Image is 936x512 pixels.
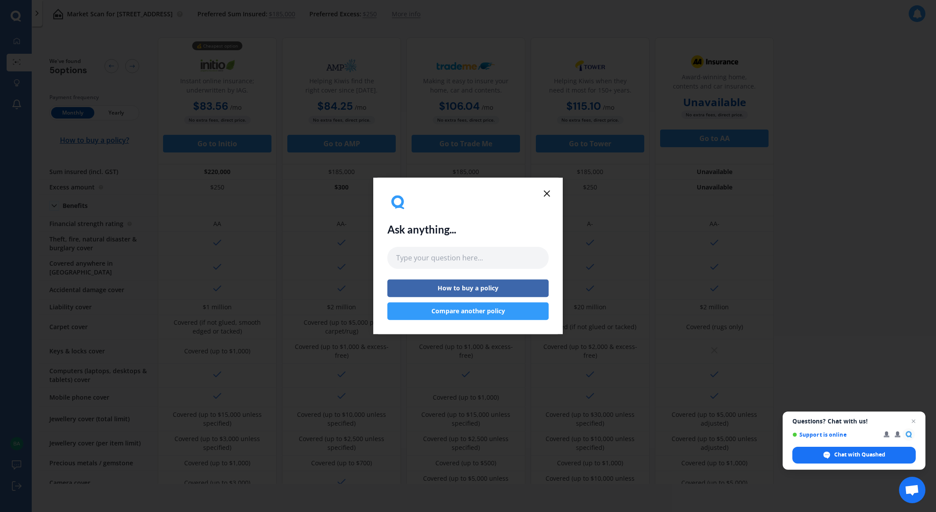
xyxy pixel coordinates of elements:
button: Compare another policy [387,303,549,320]
span: Close chat [908,416,919,427]
div: Chat with Quashed [792,447,916,464]
span: Questions? Chat with us! [792,418,916,425]
span: Support is online [792,431,877,438]
button: How to buy a policy [387,280,549,297]
h2: Ask anything... [387,223,456,236]
div: Open chat [899,477,925,503]
input: Type your question here... [387,247,549,269]
span: Chat with Quashed [834,451,885,459]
